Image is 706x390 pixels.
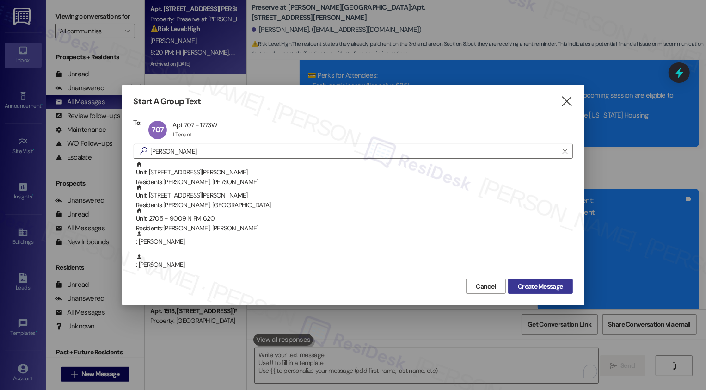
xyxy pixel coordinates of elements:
span: 707 [152,125,164,135]
i:  [560,97,573,106]
div: Apt 707 - 1773W [172,121,217,129]
h3: To: [134,118,142,127]
i:  [136,146,151,156]
div: : [PERSON_NAME] [136,254,573,270]
div: Residents: [PERSON_NAME], [PERSON_NAME] [136,223,573,233]
div: 1 Tenant [172,131,191,138]
div: Unit: 2705 - 9009 N FM 620Residents:[PERSON_NAME], [PERSON_NAME] [134,207,573,230]
i:  [562,148,567,155]
button: Clear text [558,144,572,158]
button: Create Message [508,279,572,294]
div: Unit: [STREET_ADDRESS][PERSON_NAME]Residents:[PERSON_NAME], [PERSON_NAME] [134,161,573,184]
button: Cancel [466,279,506,294]
div: : [PERSON_NAME] [136,230,573,247]
h3: Start A Group Text [134,96,201,107]
div: Residents: [PERSON_NAME], [GEOGRAPHIC_DATA] [136,200,573,210]
div: : [PERSON_NAME] [134,254,573,277]
div: : [PERSON_NAME] [134,230,573,254]
div: Residents: [PERSON_NAME], [PERSON_NAME] [136,177,573,187]
div: Unit: 2705 - 9009 N FM 620 [136,207,573,234]
div: Unit: [STREET_ADDRESS][PERSON_NAME]Residents:[PERSON_NAME], [GEOGRAPHIC_DATA] [134,184,573,207]
span: Cancel [476,282,496,291]
div: Unit: [STREET_ADDRESS][PERSON_NAME] [136,161,573,187]
div: Unit: [STREET_ADDRESS][PERSON_NAME] [136,184,573,210]
input: Search for any contact or apartment [151,145,558,158]
span: Create Message [518,282,563,291]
